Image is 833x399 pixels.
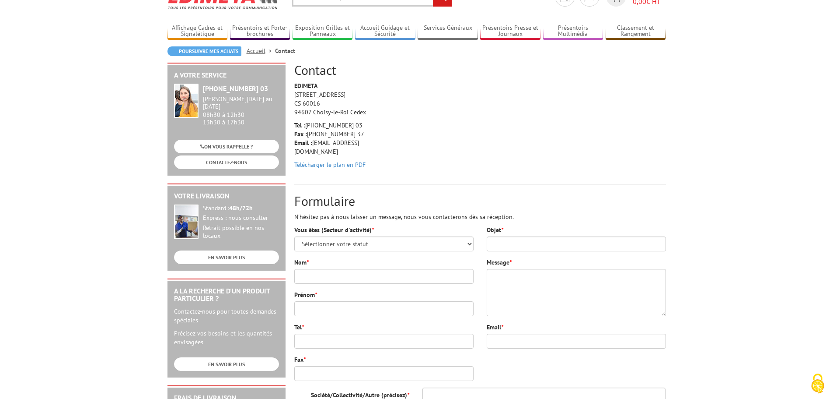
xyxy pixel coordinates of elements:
div: [PERSON_NAME][DATE] au [DATE] [203,95,279,110]
li: Contact [275,46,295,55]
h2: A la recherche d'un produit particulier ? [174,287,279,303]
button: Cookies (fenêtre modale) [802,369,833,399]
a: EN SAVOIR PLUS [174,357,279,371]
a: CONTACTEZ-NOUS [174,155,279,169]
a: Présentoirs et Porte-brochures [230,24,290,39]
a: EN SAVOIR PLUS [174,251,279,264]
h2: A votre service [174,71,279,79]
a: Affichage Cadres et Signalétique [167,24,228,39]
p: Précisez vos besoins et les quantités envisagées [174,329,279,346]
label: Objet [487,226,503,234]
img: widget-service.jpg [174,84,199,118]
strong: [PHONE_NUMBER] 03 [203,84,268,93]
a: Télécharger le plan en PDF [294,161,366,169]
div: Standard : [203,205,279,212]
strong: Tel : [294,121,305,129]
p: [PHONE_NUMBER] 03 [PHONE_NUMBER] 37 [EMAIL_ADDRESS][DOMAIN_NAME] [294,121,377,156]
img: widget-livraison.jpg [174,205,199,239]
label: Vous êtes (Secteur d'activité) [294,226,374,234]
strong: EDIMETA [294,82,317,90]
h2: Contact [294,63,666,77]
p: N'hésitez pas à nous laisser un message, nous vous contacterons dès sa réception. [294,212,666,221]
a: Classement et Rangement [606,24,666,39]
a: Exposition Grilles et Panneaux [293,24,353,39]
a: Poursuivre mes achats [167,46,241,56]
img: Cookies (fenêtre modale) [807,373,829,395]
div: 08h30 à 12h30 13h30 à 17h30 [203,95,279,126]
a: Présentoirs Presse et Journaux [480,24,540,39]
a: Présentoirs Multimédia [543,24,603,39]
label: Tel [294,323,304,332]
p: [STREET_ADDRESS] CS 60016 94607 Choisy-le-Roi Cedex [294,81,377,117]
label: Fax [294,355,306,364]
a: Accueil [247,47,275,55]
label: Email [487,323,503,332]
strong: 48h/72h [229,204,253,212]
a: Accueil Guidage et Sécurité [355,24,415,39]
label: Nom [294,258,309,267]
h2: Votre livraison [174,192,279,200]
a: Services Généraux [418,24,478,39]
strong: Email : [294,139,312,147]
label: Prénom [294,290,317,299]
a: ON VOUS RAPPELLE ? [174,140,279,153]
strong: Fax : [294,130,307,138]
h2: Formulaire [294,194,666,208]
div: Retrait possible en nos locaux [203,224,279,240]
div: Express : nous consulter [203,214,279,222]
label: Message [487,258,512,267]
p: Contactez-nous pour toutes demandes spéciales [174,307,279,325]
